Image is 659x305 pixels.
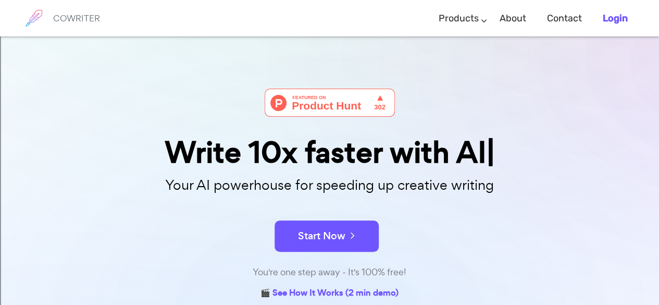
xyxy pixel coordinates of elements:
[4,23,655,32] div: Move To ...
[4,51,655,60] div: Sign out
[547,3,582,34] a: Contact
[275,221,379,252] button: Start Now
[4,70,655,79] div: Move To ...
[500,3,526,34] a: About
[4,4,655,14] div: Sort A > Z
[21,5,47,31] img: brand logo
[260,286,399,302] a: 🎬 See How It Works (2 min demo)
[69,174,590,197] p: Your AI powerhouse for speeding up creative writing
[69,265,590,280] div: You're one step away - It's 100% free!
[69,138,590,167] div: Write 10x faster with AI
[439,3,479,34] a: Products
[4,42,655,51] div: Options
[603,3,628,34] a: Login
[4,60,655,70] div: Rename
[603,13,628,24] b: Login
[265,89,395,117] img: Cowriter - Your AI buddy for speeding up creative writing | Product Hunt
[4,32,655,42] div: Delete
[53,14,100,23] h6: COWRITER
[4,14,655,23] div: Sort New > Old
